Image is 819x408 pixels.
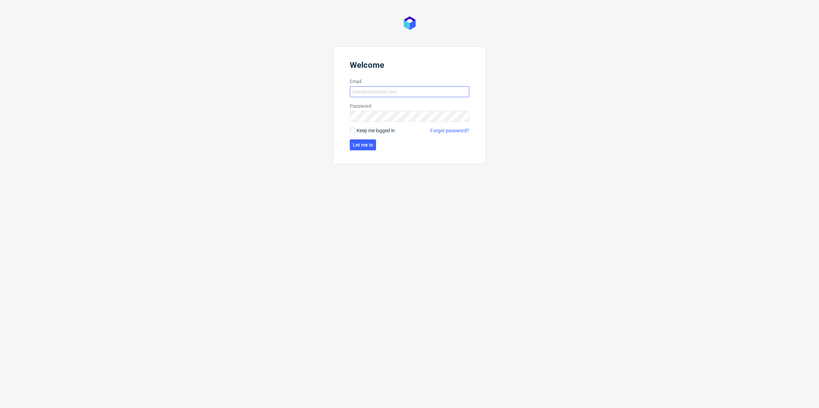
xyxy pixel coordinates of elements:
[353,142,373,147] span: Let me in
[430,127,469,134] a: Forgot password?
[357,127,395,134] span: Keep me logged in
[350,103,469,109] label: Password
[350,60,469,73] header: Welcome
[350,78,469,85] label: Email
[350,86,469,97] input: you@youremail.com
[350,139,376,150] button: Let me in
